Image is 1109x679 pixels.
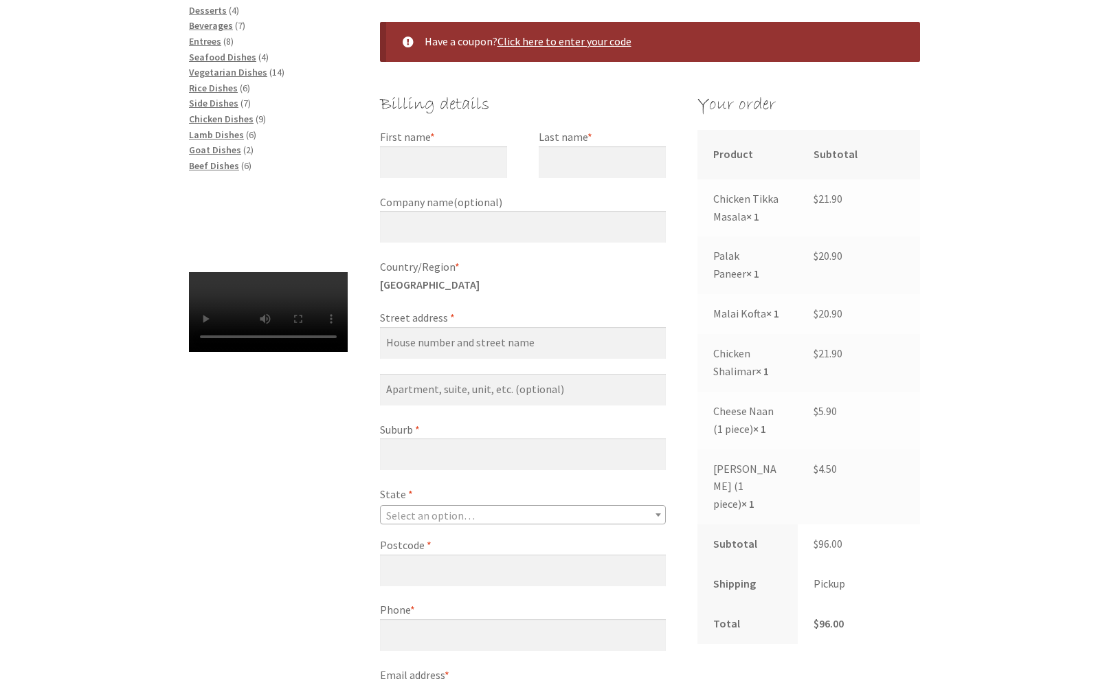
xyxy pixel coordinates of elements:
a: Lamb Dishes [189,129,244,141]
label: First name [380,129,507,146]
span: $ [814,462,818,476]
input: House number and street name [380,327,666,359]
strong: [GEOGRAPHIC_DATA] [380,278,480,291]
span: 6 [243,82,247,94]
span: 4 [232,4,236,16]
span: $ [814,537,818,550]
h3: Billing details [380,91,666,120]
a: Goat Dishes [189,144,241,156]
bdi: 96.00 [814,537,842,550]
label: State [380,486,666,504]
label: Phone [380,601,666,619]
strong: × 1 [741,497,754,511]
span: $ [814,346,818,360]
input: Apartment, suite, unit, etc. (optional) [380,374,666,405]
td: Chicken Tikka Masala [697,179,798,237]
span: (optional) [453,195,502,209]
span: State [380,505,666,524]
bdi: 4.50 [814,462,837,476]
bdi: 96.00 [814,616,844,630]
strong: × 1 [746,267,759,280]
th: Subtotal [697,524,798,564]
strong: × 1 [746,210,759,223]
label: Country/Region [380,258,666,276]
span: 9 [258,113,263,125]
a: Desserts [189,4,227,16]
label: Last name [539,129,666,146]
bdi: 5.90 [814,404,837,418]
a: Enter your coupon code [497,34,631,48]
label: Suburb [380,421,666,439]
a: Chicken Dishes [189,113,254,125]
span: 14 [272,66,282,78]
td: Cheese Naan (1 piece) [697,392,798,449]
th: Shipping [697,564,798,604]
a: Beef Dishes [189,159,239,172]
label: Postcode [380,537,666,555]
strong: × 1 [753,422,766,436]
span: Select an option… [386,509,475,522]
div: Have a coupon? [380,22,920,62]
span: $ [814,192,818,205]
strong: × 1 [766,307,779,320]
strong: × 1 [756,364,769,378]
span: $ [814,307,818,320]
span: 4 [261,51,266,63]
td: Chicken Shalimar [697,334,798,392]
a: Beverages [189,19,233,32]
td: Palak Paneer [697,236,798,294]
bdi: 20.90 [814,249,842,263]
label: Street address [380,309,666,327]
span: 2 [246,144,251,156]
th: Subtotal [798,130,920,179]
a: Side Dishes [189,97,238,109]
th: Total [697,604,798,644]
span: $ [814,616,819,630]
a: Rice Dishes [189,82,238,94]
span: 6 [244,159,249,172]
span: 7 [238,19,243,32]
th: Product [697,130,798,179]
td: Malai Kofta [697,294,798,334]
label: Company name [380,194,666,212]
a: Entrees [189,35,221,47]
span: 6 [249,129,254,141]
bdi: 20.90 [814,307,842,320]
span: 7 [243,97,248,109]
bdi: 21.90 [814,346,842,360]
td: [PERSON_NAME] (1 piece) [697,449,798,525]
label: Pickup [814,577,845,590]
span: 8 [226,35,231,47]
a: Seafood Dishes [189,51,256,63]
bdi: 21.90 [814,192,842,205]
h3: Your order [697,91,920,131]
a: Vegetarian Dishes [189,66,267,78]
span: $ [814,249,818,263]
span: $ [814,404,818,418]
